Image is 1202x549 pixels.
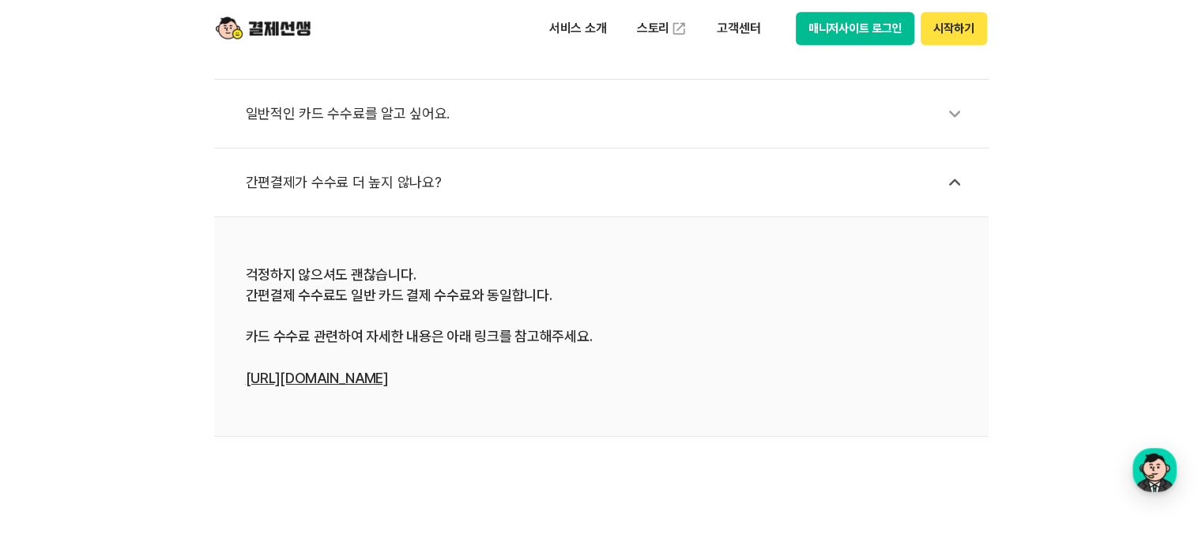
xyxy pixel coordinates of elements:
[921,12,986,45] button: 시작하기
[796,12,915,45] button: 매니저사이트 로그인
[626,13,699,44] a: 스토리
[145,404,164,417] span: 대화
[671,21,687,36] img: 외부 도메인 오픈
[216,13,311,43] img: logo
[538,14,618,43] p: 서비스 소개
[104,380,204,419] a: 대화
[5,380,104,419] a: 홈
[244,404,263,416] span: 설정
[204,380,303,419] a: 설정
[246,370,388,386] a: [URL][DOMAIN_NAME]
[246,164,973,201] div: 간편결제가 수수료 더 높지 않나요?
[246,96,973,132] div: 일반적인 카드 수수료를 알고 싶어요.
[246,265,957,389] div: 걱정하지 않으셔도 괜찮습니다. 간편결제 수수료도 일반 카드 결제 수수료와 동일합니다. 카드 수수료 관련하여 자세한 내용은 아래 링크를 참고해주세요.
[706,14,771,43] p: 고객센터
[50,404,59,416] span: 홈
